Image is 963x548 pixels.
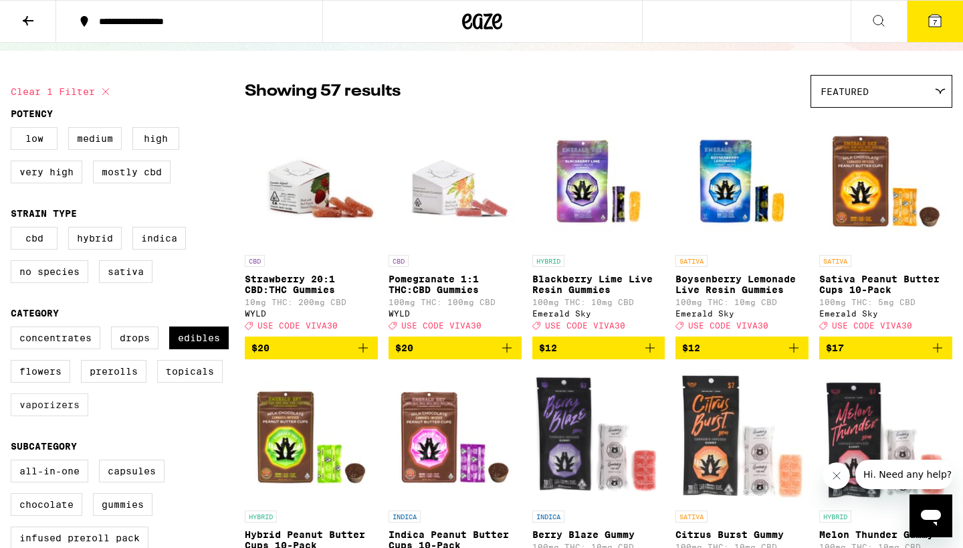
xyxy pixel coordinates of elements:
[819,114,952,248] img: Emerald Sky - Sativa Peanut Butter Cups 10-Pack
[401,321,481,330] span: USE CODE VIVA30
[389,309,522,318] div: WYLD
[389,114,522,248] img: WYLD - Pomegranate 1:1 THC:CBD Gummies
[819,255,851,267] p: SATIVA
[11,393,88,416] label: Vaporizers
[933,18,937,26] span: 7
[389,274,522,295] p: Pomegranate 1:1 THC:CBD Gummies
[257,321,338,330] span: USE CODE VIVA30
[545,321,625,330] span: USE CODE VIVA30
[832,321,912,330] span: USE CODE VIVA30
[11,227,58,250] label: CBD
[11,308,59,318] legend: Category
[11,208,77,219] legend: Strain Type
[675,114,809,248] img: Emerald Sky - Boysenberry Lemonade Live Resin Gummies
[539,343,557,353] span: $12
[11,460,88,482] label: All-In-One
[11,327,100,349] label: Concentrates
[11,127,58,150] label: Low
[819,309,952,318] div: Emerald Sky
[389,511,421,523] p: INDICA
[532,255,564,267] p: HYBRID
[819,337,952,359] button: Add to bag
[68,227,122,250] label: Hybrid
[675,337,809,359] button: Add to bag
[111,327,158,349] label: Drops
[675,529,809,540] p: Citrus Burst Gummy
[169,327,229,349] label: Edibles
[11,493,82,516] label: Chocolate
[688,321,768,330] span: USE CODE VIVA30
[245,511,277,523] p: HYBRID
[855,460,952,489] iframe: Message from company
[251,343,270,353] span: $20
[675,274,809,295] p: Boysenberry Lemonade Live Resin Gummies
[99,260,152,283] label: Sativa
[132,227,186,250] label: Indica
[532,529,665,540] p: Berry Blaze Gummy
[389,370,522,504] img: Emerald Sky - Indica Peanut Butter Cups 10-Pack
[389,337,522,359] button: Add to bag
[675,114,809,337] a: Open page for Boysenberry Lemonade Live Resin Gummies from Emerald Sky
[532,114,665,248] img: Emerald Sky - Blackberry Lime Live Resin Gummies
[11,260,88,283] label: No Species
[532,370,665,504] img: Emerald Sky - Berry Blaze Gummy
[532,274,665,295] p: Blackberry Lime Live Resin Gummies
[682,343,700,353] span: $12
[675,255,708,267] p: SATIVA
[245,337,378,359] button: Add to bag
[245,298,378,306] p: 10mg THC: 200mg CBD
[245,274,378,295] p: Strawberry 20:1 CBD:THC Gummies
[819,511,851,523] p: HYBRID
[907,1,963,42] button: 7
[819,529,952,540] p: Melon Thunder Gummy
[245,370,378,504] img: Emerald Sky - Hybrid Peanut Butter Cups 10-Pack
[245,255,265,267] p: CBD
[819,370,952,504] img: Emerald Sky - Melon Thunder Gummy
[675,298,809,306] p: 100mg THC: 10mg CBD
[157,360,223,383] label: Topicals
[675,511,708,523] p: SATIVA
[395,343,413,353] span: $20
[99,460,165,482] label: Capsules
[819,298,952,306] p: 100mg THC: 5mg CBD
[11,75,114,108] button: Clear 1 filter
[11,161,82,183] label: Very High
[675,370,809,504] img: Emerald Sky - Citrus Burst Gummy
[675,309,809,318] div: Emerald Sky
[93,161,171,183] label: Mostly CBD
[245,309,378,318] div: WYLD
[532,298,665,306] p: 100mg THC: 10mg CBD
[826,343,844,353] span: $17
[93,493,152,516] label: Gummies
[532,511,564,523] p: INDICA
[11,108,53,119] legend: Potency
[819,114,952,337] a: Open page for Sativa Peanut Butter Cups 10-Pack from Emerald Sky
[11,441,77,452] legend: Subcategory
[389,255,409,267] p: CBD
[68,127,122,150] label: Medium
[909,494,952,537] iframe: Button to launch messaging window
[819,274,952,295] p: Sativa Peanut Butter Cups 10-Pack
[821,86,869,97] span: Featured
[81,360,146,383] label: Prerolls
[532,114,665,337] a: Open page for Blackberry Lime Live Resin Gummies from Emerald Sky
[823,462,850,489] iframe: Close message
[532,337,665,359] button: Add to bag
[132,127,179,150] label: High
[389,298,522,306] p: 100mg THC: 100mg CBD
[245,114,378,248] img: WYLD - Strawberry 20:1 CBD:THC Gummies
[11,360,70,383] label: Flowers
[245,80,401,103] p: Showing 57 results
[389,114,522,337] a: Open page for Pomegranate 1:1 THC:CBD Gummies from WYLD
[245,114,378,337] a: Open page for Strawberry 20:1 CBD:THC Gummies from WYLD
[532,309,665,318] div: Emerald Sky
